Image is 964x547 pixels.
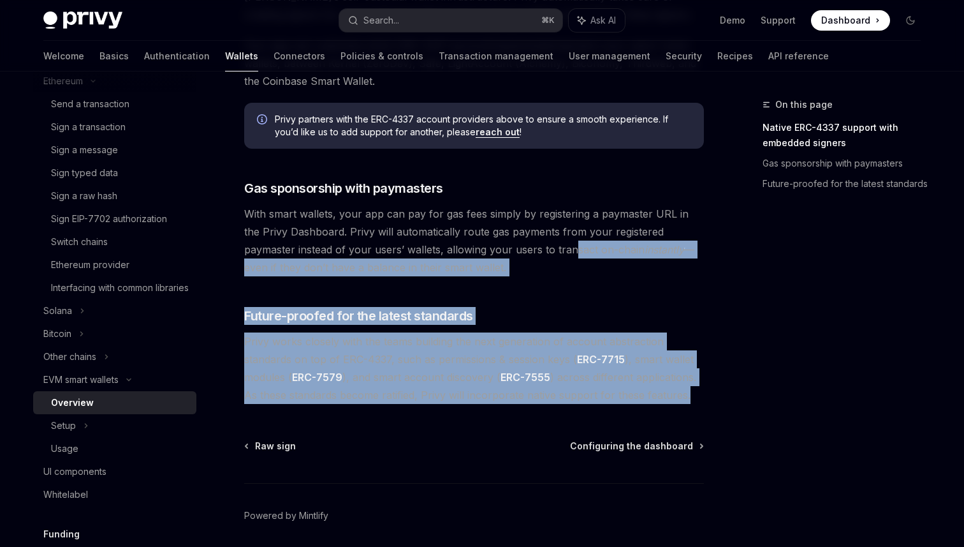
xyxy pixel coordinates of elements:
span: Privy partners with the ERC-4337 account providers above to ensure a smooth experience. If you’d ... [275,113,691,139]
a: Overview [33,391,196,414]
div: Solana [43,303,72,318]
div: Ethereum provider [51,257,129,273]
a: Demo [720,14,745,27]
span: Future-proofed for the latest standards [244,307,473,325]
a: Sign a transaction [33,116,196,139]
a: Policies & controls [340,41,423,71]
a: Sign a message [33,139,196,161]
button: Search...⌘K [339,9,562,32]
a: ERC-7579 [292,371,342,384]
a: reach out [476,126,520,138]
button: Toggle dark mode [900,10,921,31]
div: Sign typed data [51,165,118,181]
span: Ask AI [590,14,616,27]
div: Overview [51,395,94,410]
a: Support [761,14,796,27]
div: Usage [51,441,78,456]
div: UI components [43,464,106,479]
div: Switch chains [51,234,108,250]
a: Sign EIP-7702 authorization [33,207,196,230]
div: Whitelabel [43,487,88,502]
div: Sign EIP-7702 authorization [51,211,167,227]
a: Wallets [225,41,258,71]
a: Usage [33,437,196,460]
span: On this page [775,97,833,112]
a: Welcome [43,41,84,71]
div: Sign a raw hash [51,188,117,204]
a: Sign typed data [33,161,196,184]
a: Raw sign [245,440,296,453]
div: EVM smart wallets [43,372,119,387]
a: Future-proofed for the latest standards [763,174,931,194]
svg: Info [257,114,270,127]
a: ERC-7555 [500,371,550,384]
a: Switch chains [33,230,196,253]
button: Ask AI [569,9,625,32]
img: dark logo [43,11,122,29]
a: Connectors [274,41,325,71]
a: Recipes [717,41,753,71]
a: Basics [99,41,129,71]
h5: Funding [43,527,80,542]
a: Send a transaction [33,93,196,116]
a: User management [569,41,650,71]
a: Powered by Mintlify [244,509,328,522]
span: With smart wallets, your app can pay for gas fees simply by registering a paymaster URL in the Pr... [244,205,704,276]
a: Dashboard [811,10,890,31]
span: Gas sponsorship with paymasters [244,179,443,197]
a: Native ERC-4337 support with embedded signers [763,117,931,153]
a: UI components [33,460,196,483]
a: Whitelabel [33,483,196,506]
span: Privy works closely with the teams building the next generation of account abstraction standards ... [244,333,704,404]
a: Interfacing with common libraries [33,276,196,299]
div: Search... [363,13,399,28]
div: Send a transaction [51,96,129,112]
div: Sign a message [51,142,118,158]
a: ERC-7715 [577,353,625,366]
a: Security [666,41,702,71]
a: Configuring the dashboard [570,440,703,453]
a: Ethereum provider [33,253,196,276]
em: instantly [645,243,684,256]
span: Configuring the dashboard [570,440,693,453]
span: Raw sign [255,440,296,453]
a: Gas sponsorship with paymasters [763,153,931,174]
div: Interfacing with common libraries [51,280,189,296]
div: Setup [51,418,76,433]
div: Bitcoin [43,326,71,341]
a: Transaction management [439,41,553,71]
div: Other chains [43,349,96,364]
a: Authentication [144,41,210,71]
span: Dashboard [821,14,870,27]
span: ⌘ K [541,15,555,26]
a: API reference [768,41,829,71]
div: Sign a transaction [51,119,126,135]
a: Sign a raw hash [33,184,196,207]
